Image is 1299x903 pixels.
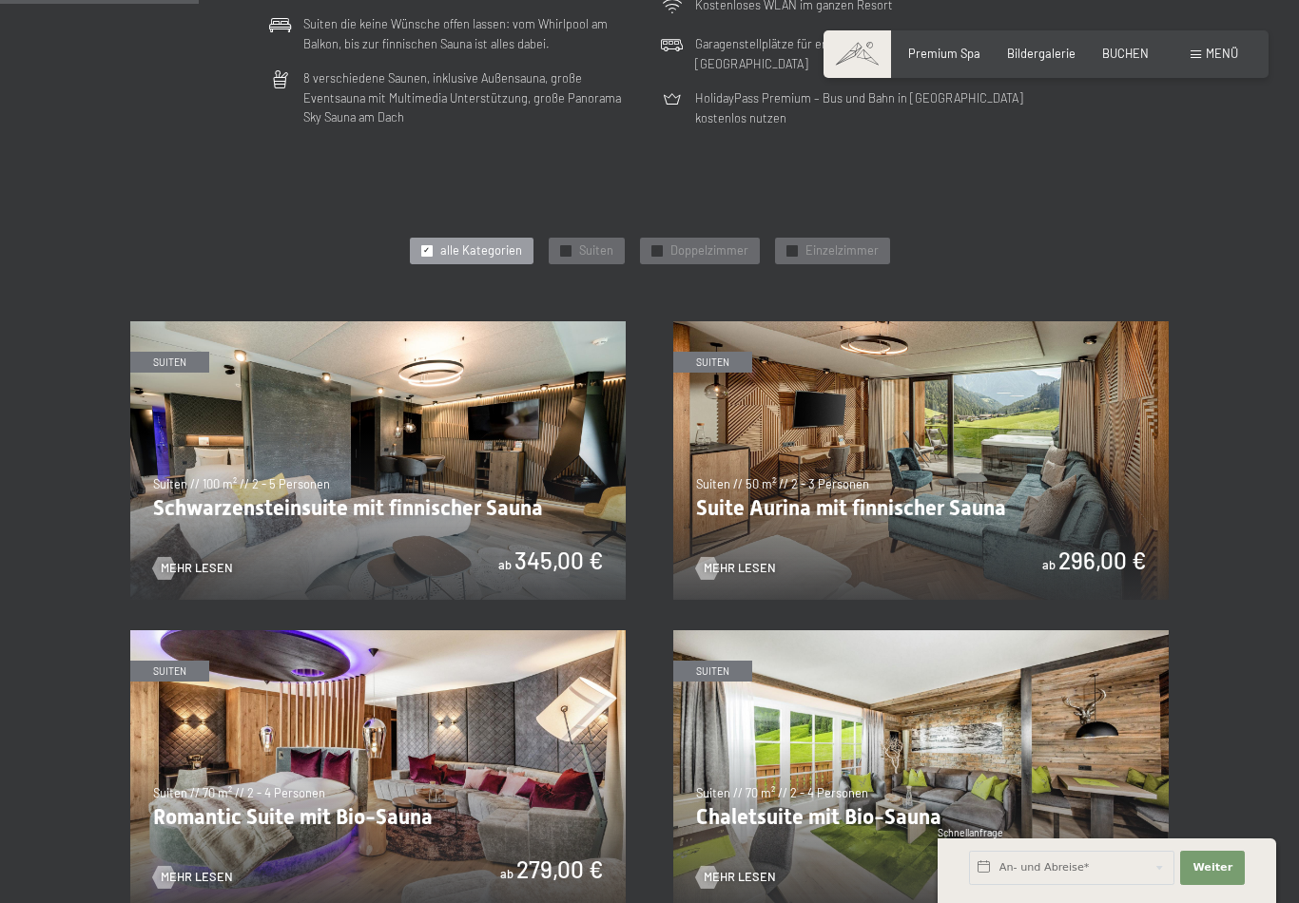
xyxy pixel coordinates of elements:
[440,242,522,259] span: alle Kategorien
[696,560,776,577] a: Mehr Lesen
[1180,851,1245,885] button: Weiter
[1102,46,1149,61] a: BUCHEN
[303,68,638,126] p: 8 verschiedene Saunen, inklusive Außensauna, große Eventsauna mit Multimedia Unterstützung, große...
[673,630,1169,640] a: Chaletsuite mit Bio-Sauna
[704,869,776,886] span: Mehr Lesen
[673,321,1169,331] a: Suite Aurina mit finnischer Sauna
[704,560,776,577] span: Mehr Lesen
[1192,860,1232,875] span: Weiter
[696,869,776,886] a: Mehr Lesen
[653,245,660,256] span: ✓
[161,869,233,886] span: Mehr Lesen
[130,321,626,331] a: Schwarzensteinsuite mit finnischer Sauna
[1206,46,1238,61] span: Menü
[161,560,233,577] span: Mehr Lesen
[423,245,430,256] span: ✓
[130,321,626,600] img: Schwarzensteinsuite mit finnischer Sauna
[788,245,795,256] span: ✓
[908,46,980,61] a: Premium Spa
[303,14,638,53] p: Suiten die keine Wünsche offen lassen: vom Whirlpool am Balkon, bis zur finnischen Sauna ist alle...
[153,560,233,577] a: Mehr Lesen
[805,242,879,259] span: Einzelzimmer
[579,242,613,259] span: Suiten
[695,34,1030,73] p: Garagenstellplätze für entspanntes Parken im Wellnesshotel in [GEOGRAPHIC_DATA]
[673,321,1169,600] img: Suite Aurina mit finnischer Sauna
[562,245,569,256] span: ✓
[130,630,626,640] a: Romantic Suite mit Bio-Sauna
[695,88,1030,127] p: HolidayPass Premium – Bus und Bahn in [GEOGRAPHIC_DATA] kostenlos nutzen
[153,869,233,886] a: Mehr Lesen
[938,827,1003,838] span: Schnellanfrage
[1007,46,1076,61] a: Bildergalerie
[670,242,748,259] span: Doppelzimmer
